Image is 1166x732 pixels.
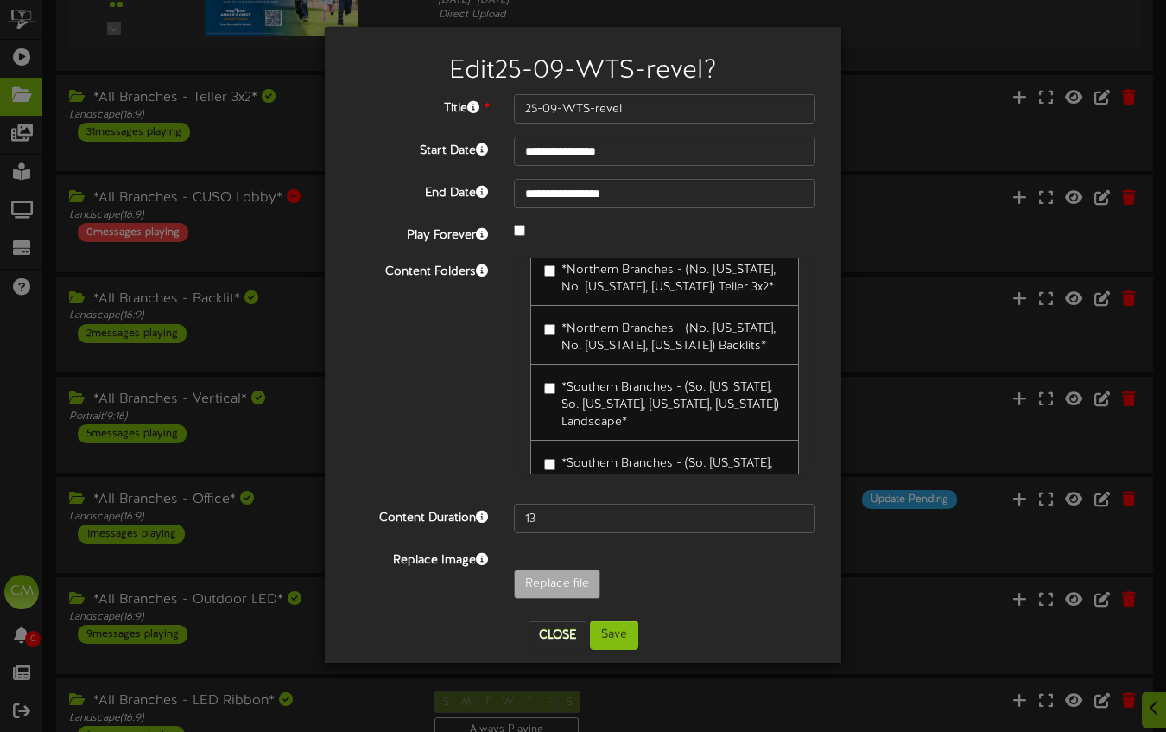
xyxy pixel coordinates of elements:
[338,546,501,570] label: Replace Image
[514,94,815,124] input: Title
[338,258,501,281] label: Content Folders
[561,322,776,353] span: *Northern Branches - (No. [US_STATE], No. [US_STATE], [US_STATE]) Backlits*
[514,504,815,533] input: 15
[544,265,555,277] input: *Northern Branches - (No. [US_STATE], No. [US_STATE], [US_STATE]) Teller 3x2*
[561,264,776,294] span: *Northern Branches - (No. [US_STATE], No. [US_STATE], [US_STATE]) Teller 3x2*
[338,179,501,202] label: End Date
[338,221,501,245] label: Play Forever
[338,137,501,160] label: Start Date
[561,381,779,429] span: *Southern Branches - (So. [US_STATE], So. [US_STATE], [US_STATE], [US_STATE]) Landscape*
[338,94,501,118] label: Title
[590,621,638,650] button: Save
[351,57,815,86] h2: Edit 25-09-WTS-revel ?
[544,383,555,394] input: *Southern Branches - (So. [US_STATE], So. [US_STATE], [US_STATE], [US_STATE]) Landscape*
[544,324,555,335] input: *Northern Branches - (No. [US_STATE], No. [US_STATE], [US_STATE]) Backlits*
[338,504,501,527] label: Content Duration
[529,621,586,649] button: Close
[561,457,779,505] span: *Southern Branches - (So. [US_STATE], So. [US_STATE], [US_STATE], [US_STATE]) Teller 3x2*
[544,459,555,470] input: *Southern Branches - (So. [US_STATE], So. [US_STATE], [US_STATE], [US_STATE]) Teller 3x2*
